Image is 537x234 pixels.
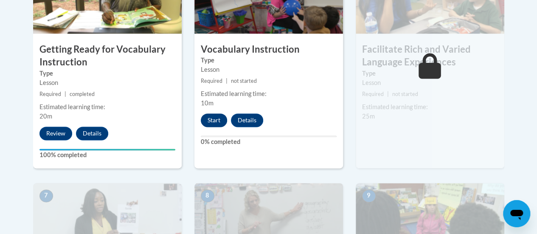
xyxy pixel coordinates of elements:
div: Lesson [201,65,337,74]
label: Type [362,69,498,78]
span: 9 [362,189,376,202]
button: Review [39,127,72,140]
button: Details [76,127,108,140]
label: Type [201,56,337,65]
span: | [226,78,228,84]
span: 20m [39,113,52,120]
span: not started [392,91,418,97]
label: 0% completed [201,137,337,147]
div: Estimated learning time: [39,102,175,112]
div: Estimated learning time: [201,89,337,99]
span: 10m [201,99,214,107]
span: | [387,91,389,97]
h3: Vocabulary Instruction [194,43,343,56]
span: completed [70,91,95,97]
div: Lesson [39,78,175,87]
div: Lesson [362,78,498,87]
label: Type [39,69,175,78]
div: Your progress [39,149,175,150]
button: Start [201,113,227,127]
label: 100% completed [39,150,175,160]
div: Estimated learning time: [362,102,498,112]
span: Required [39,91,61,97]
span: Required [362,91,384,97]
h3: Facilitate Rich and Varied Language Experiences [356,43,504,69]
span: | [65,91,66,97]
span: 8 [201,189,214,202]
span: Required [201,78,222,84]
span: 25m [362,113,375,120]
button: Details [231,113,263,127]
span: 7 [39,189,53,202]
iframe: Button to launch messaging window [503,200,530,227]
h3: Getting Ready for Vocabulary Instruction [33,43,182,69]
span: not started [231,78,257,84]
